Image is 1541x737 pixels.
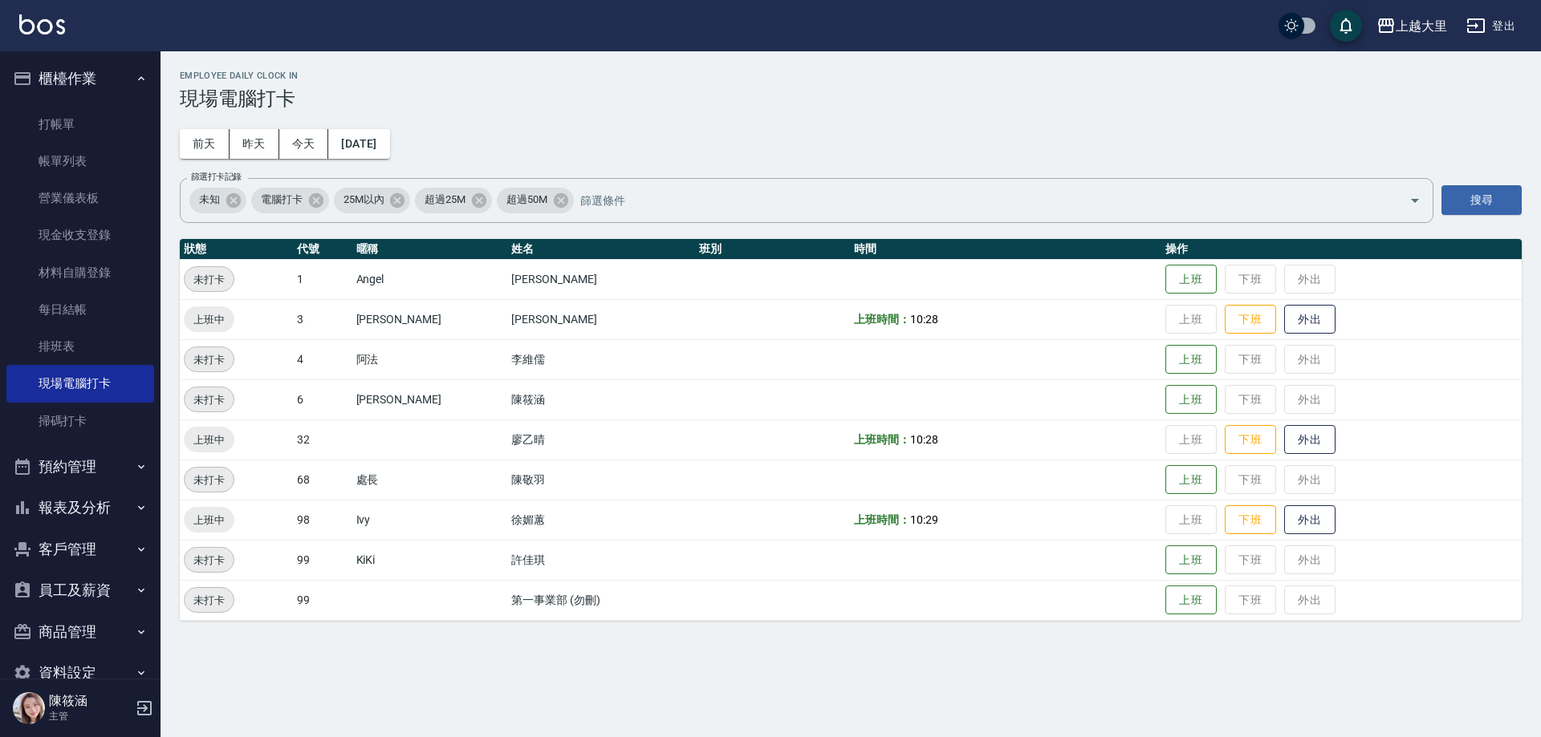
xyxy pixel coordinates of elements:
th: 時間 [850,239,1161,260]
td: Angel [352,259,508,299]
div: 25M以內 [334,188,411,213]
td: KiKi [352,540,508,580]
span: 未知 [189,192,230,208]
td: 廖乙晴 [507,419,694,460]
img: Person [13,692,45,724]
td: 許佳琪 [507,540,694,580]
span: 未打卡 [185,351,234,368]
button: 上班 [1165,465,1217,495]
span: 上班中 [184,431,234,448]
button: 商品管理 [6,611,154,653]
button: 上班 [1165,385,1217,415]
span: 上班中 [184,311,234,328]
div: 未知 [189,188,246,213]
button: 預約管理 [6,446,154,488]
td: Ivy [352,500,508,540]
button: 前天 [180,129,230,159]
td: 李維儒 [507,339,694,379]
button: 外出 [1284,425,1336,455]
td: 98 [293,500,352,540]
button: 搜尋 [1441,185,1522,215]
button: 外出 [1284,505,1336,535]
img: Logo [19,14,65,34]
h2: Employee Daily Clock In [180,71,1522,81]
div: 超過25M [415,188,492,213]
td: 3 [293,299,352,339]
td: 徐媚蕙 [507,500,694,540]
button: 上越大里 [1370,10,1454,43]
span: 未打卡 [185,391,234,408]
span: 未打卡 [185,552,234,569]
button: 下班 [1225,425,1276,455]
button: 報表及分析 [6,487,154,528]
a: 每日結帳 [6,291,154,328]
span: 10:29 [910,513,938,526]
th: 暱稱 [352,239,508,260]
td: 陳筱涵 [507,379,694,419]
button: 上班 [1165,545,1217,575]
td: 68 [293,460,352,500]
td: 32 [293,419,352,460]
button: Open [1402,188,1428,213]
td: [PERSON_NAME] [352,299,508,339]
button: 上班 [1165,585,1217,615]
button: 員工及薪資 [6,569,154,611]
button: 今天 [279,129,329,159]
th: 操作 [1161,239,1522,260]
b: 上班時間： [854,513,910,526]
td: [PERSON_NAME] [507,299,694,339]
a: 掃碼打卡 [6,403,154,439]
th: 班別 [695,239,851,260]
span: 未打卡 [185,271,234,288]
td: [PERSON_NAME] [352,379,508,419]
a: 排班表 [6,328,154,365]
td: [PERSON_NAME] [507,259,694,299]
button: 客戶管理 [6,528,154,570]
a: 現場電腦打卡 [6,365,154,402]
div: 電腦打卡 [251,188,329,213]
span: 10:28 [910,433,938,446]
span: 上班中 [184,512,234,528]
span: 未打卡 [185,592,234,609]
span: 超過25M [415,192,475,208]
span: 超過50M [497,192,557,208]
button: 外出 [1284,305,1336,334]
a: 營業儀表板 [6,180,154,217]
button: 登出 [1460,11,1522,41]
span: 25M以內 [334,192,394,208]
b: 上班時間： [854,313,910,326]
button: 下班 [1225,305,1276,334]
td: 6 [293,379,352,419]
button: 下班 [1225,505,1276,535]
a: 現金收支登錄 [6,217,154,253]
td: 處長 [352,460,508,500]
td: 99 [293,580,352,620]
input: 篩選條件 [576,186,1381,214]
button: [DATE] [328,129,389,159]
button: 上班 [1165,265,1217,294]
td: 第一事業部 (勿刪) [507,580,694,620]
span: 未打卡 [185,472,234,488]
div: 上越大里 [1396,16,1447,36]
td: 99 [293,540,352,580]
a: 材料自購登錄 [6,254,154,291]
h5: 陳筱涵 [49,693,131,709]
b: 上班時間： [854,433,910,446]
button: 上班 [1165,345,1217,375]
td: 阿法 [352,339,508,379]
a: 帳單列表 [6,143,154,180]
th: 姓名 [507,239,694,260]
span: 10:28 [910,313,938,326]
button: 資料設定 [6,652,154,694]
a: 打帳單 [6,106,154,143]
button: save [1330,10,1362,42]
div: 超過50M [497,188,574,213]
button: 昨天 [230,129,279,159]
td: 1 [293,259,352,299]
span: 電腦打卡 [251,192,312,208]
h3: 現場電腦打卡 [180,87,1522,110]
td: 陳敬羽 [507,460,694,500]
th: 代號 [293,239,352,260]
label: 篩選打卡記錄 [191,171,242,183]
th: 狀態 [180,239,293,260]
